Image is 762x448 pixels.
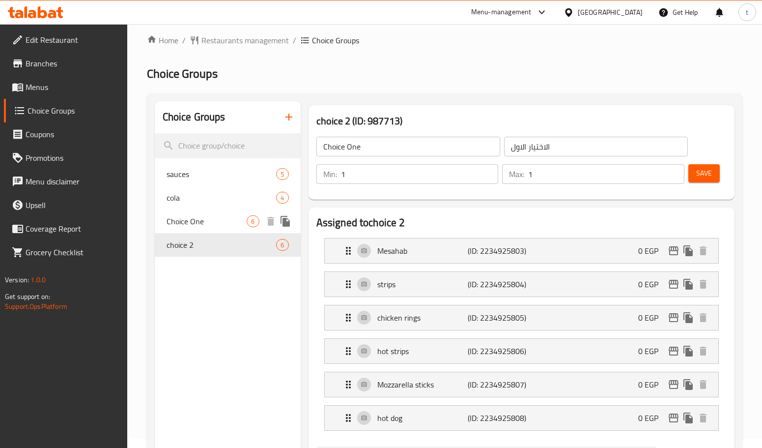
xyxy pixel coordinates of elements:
span: cola [167,192,277,204]
a: Upsell [4,193,127,217]
span: Version: [5,273,29,286]
span: Choice Groups [312,34,359,46]
button: edit [666,377,681,392]
div: cola4 [155,186,301,209]
div: choice 26 [155,233,301,257]
span: Coupons [26,128,119,140]
div: Expand [325,305,718,330]
button: delete [696,411,710,425]
a: Support.OpsPlatform [5,300,67,313]
span: Branches [26,58,119,69]
p: hot strips [377,345,468,357]
a: Home [147,34,178,46]
button: delete [696,310,710,325]
a: Choice Groups [4,99,127,122]
p: 0 EGP [638,245,666,257]
button: delete [696,377,710,392]
li: / [182,34,186,46]
p: Mesahab [377,245,468,257]
div: Expand [325,406,718,430]
button: delete [696,277,710,292]
span: sauces [167,168,277,180]
a: Menus [4,75,127,99]
p: Min: [323,168,337,180]
span: choice 2 [167,239,277,251]
button: duplicate [681,277,696,292]
span: Save [696,167,712,179]
button: edit [666,310,681,325]
div: Expand [325,339,718,363]
a: Coupons [4,122,127,146]
li: Expand [316,368,727,401]
p: (ID: 2234925807) [468,379,528,390]
li: / [293,34,296,46]
div: Expand [325,372,718,397]
button: delete [263,214,278,229]
a: Menu disclaimer [4,170,127,193]
span: Promotions [26,152,119,164]
span: 6 [247,217,258,226]
p: (ID: 2234925803) [468,245,528,257]
div: Choices [247,215,259,227]
button: duplicate [681,411,696,425]
a: Promotions [4,146,127,170]
button: edit [666,277,681,292]
h2: Choice Groups [163,110,226,124]
a: Grocery Checklist [4,240,127,264]
p: chicken rings [377,312,468,324]
span: 6 [277,240,288,250]
div: sauces5 [155,162,301,186]
input: search [155,133,301,158]
p: Max: [509,168,524,180]
span: 1.0.0 [30,273,46,286]
a: Restaurants management [190,34,289,46]
span: t [746,7,748,18]
p: (ID: 2234925806) [468,345,528,357]
span: Menu disclaimer [26,176,119,187]
span: Restaurants management [201,34,289,46]
button: duplicate [681,310,696,325]
nav: breadcrumb [147,34,742,46]
h3: choice 2 (ID: 987713) [316,113,727,129]
button: duplicate [681,243,696,258]
span: Choice One [167,215,247,227]
span: 4 [277,193,288,203]
button: edit [666,411,681,425]
span: Get support on: [5,290,50,303]
span: Upsell [26,199,119,211]
div: Choices [276,239,288,251]
span: Menus [26,81,119,93]
div: Choice One6deleteduplicate [155,209,301,233]
button: duplicate [681,377,696,392]
button: edit [666,344,681,358]
p: strips [377,278,468,290]
li: Expand [316,268,727,301]
div: [GEOGRAPHIC_DATA] [578,7,643,18]
p: 0 EGP [638,312,666,324]
div: Expand [325,239,718,263]
p: (ID: 2234925804) [468,278,528,290]
p: 0 EGP [638,345,666,357]
li: Expand [316,401,727,435]
a: Branches [4,52,127,75]
li: Expand [316,301,727,334]
li: Expand [316,334,727,368]
p: 0 EGP [638,278,666,290]
p: (ID: 2234925808) [468,412,528,424]
li: Expand [316,234,727,268]
span: Choice Groups [147,62,218,85]
a: Coverage Report [4,217,127,240]
button: Save [688,164,720,182]
div: Menu-management [471,6,532,18]
div: Expand [325,272,718,297]
p: Mozzarella sticks [377,379,468,390]
button: delete [696,344,710,358]
button: delete [696,243,710,258]
h2: Assigned to choice 2 [316,215,727,230]
span: Grocery Checklist [26,246,119,258]
span: Choice Groups [28,105,119,117]
button: edit [666,243,681,258]
span: Coverage Report [26,223,119,235]
span: Edit Restaurant [26,34,119,46]
span: 5 [277,170,288,179]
